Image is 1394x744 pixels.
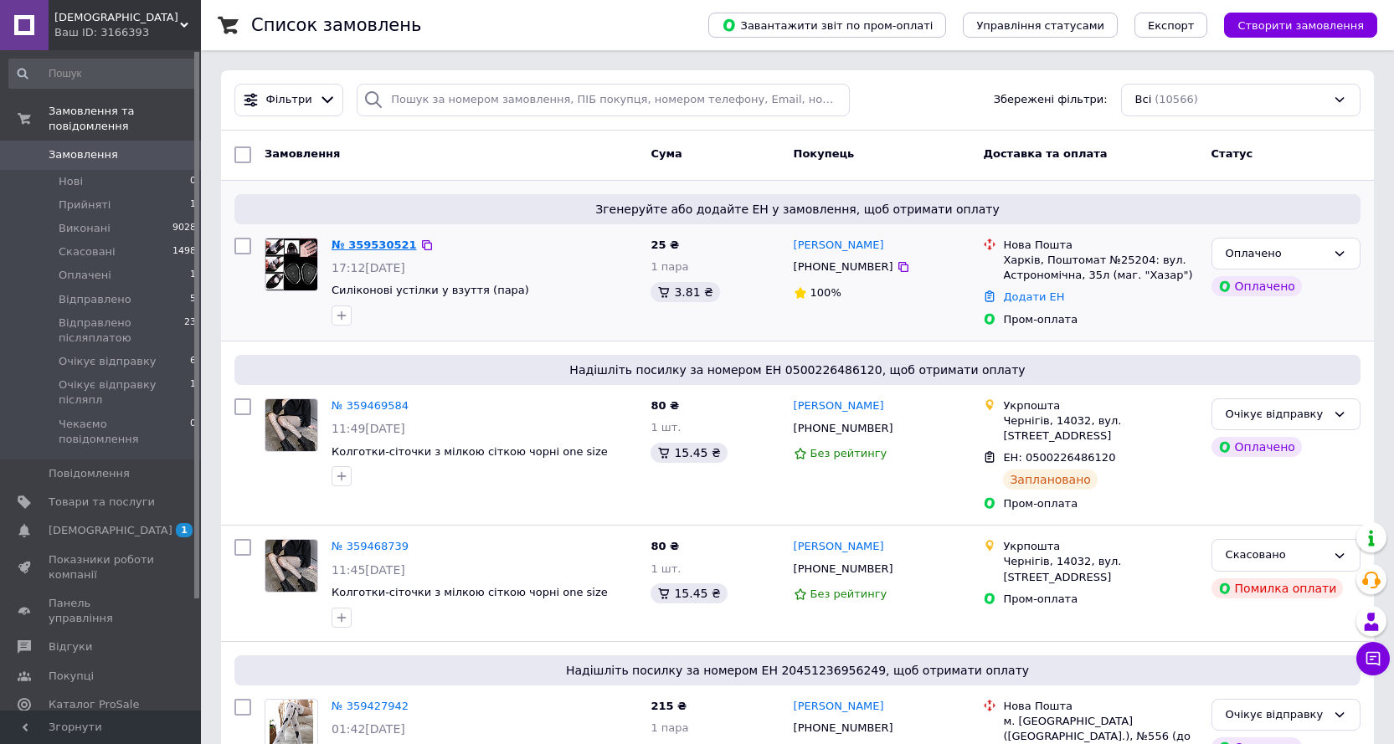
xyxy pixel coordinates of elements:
div: Пром-оплата [1003,496,1197,511]
div: Пром-оплата [1003,592,1197,607]
div: 15.45 ₴ [651,583,727,603]
span: Показники роботи компанії [49,552,155,582]
div: 15.45 ₴ [651,443,727,463]
a: Колготки-сіточки з мілкою сіткою чорні one size [332,586,608,598]
div: [PHONE_NUMBER] [790,717,897,739]
span: 23 [184,316,196,346]
div: Очікує відправку [1226,706,1326,724]
span: Замовлення та повідомлення [49,104,201,134]
span: 1 [190,268,196,283]
span: Очікує відправку [59,354,157,369]
span: 11:45[DATE] [332,563,405,577]
span: 1 [176,523,193,537]
div: Помилка оплати [1211,578,1344,598]
span: Замовлення [49,147,118,162]
a: [PERSON_NAME] [794,398,884,414]
span: Доставка та оплата [983,147,1107,160]
span: Покупці [49,669,94,684]
span: ЕН: 0500226486120 [1003,451,1115,464]
div: Пром-оплата [1003,312,1197,327]
button: Управління статусами [963,13,1118,38]
span: Завантажити звіт по пром-оплаті [722,18,933,33]
span: Очікує відправку післяпл [59,377,190,408]
div: Чернігів, 14032, вул. [STREET_ADDRESS] [1003,413,1197,444]
span: Cума [651,147,682,160]
span: 80 ₴ [651,399,679,412]
span: 01:42[DATE] [332,722,405,736]
span: Панель управління [49,596,155,626]
a: Фото товару [265,539,318,593]
span: 215 ₴ [651,700,687,712]
div: Оплачено [1211,276,1302,296]
span: Статус [1211,147,1253,160]
a: № 359468739 [332,540,409,552]
span: 5 [190,292,196,307]
div: [PHONE_NUMBER] [790,256,897,278]
span: 25 ₴ [651,239,679,251]
span: 17:12[DATE] [332,261,405,275]
button: Експорт [1134,13,1208,38]
span: 1 пара [651,260,688,273]
div: Укрпошта [1003,539,1197,554]
a: Силіконові устілки у взуття (пара) [332,284,529,296]
span: 80 ₴ [651,540,679,552]
span: 1 пара [651,721,688,734]
div: Нова Пошта [1003,699,1197,714]
span: Фільтри [266,92,312,108]
span: 1498 [172,244,196,259]
span: Відгуки [49,639,92,654]
span: Товари та послуги [49,495,155,510]
span: 1 [190,377,196,408]
span: Відправлено [59,292,131,307]
div: [PHONE_NUMBER] [790,418,897,439]
a: [PERSON_NAME] [794,238,884,254]
span: 1 шт. [651,421,681,434]
span: Нові [59,174,83,189]
img: Фото товару [265,399,317,451]
div: Очікує відправку [1226,406,1326,423]
span: Надішліть посилку за номером ЕН 0500226486120, щоб отримати оплату [241,362,1354,378]
span: 1 [190,198,196,213]
span: Згенеруйте або додайте ЕН у замовлення, щоб отримати оплату [241,201,1354,218]
span: Замовлення [265,147,340,160]
h1: Список замовлень [251,15,421,35]
a: Створити замовлення [1207,18,1377,31]
a: Фото товару [265,398,318,452]
a: Колготки-сіточки з мілкою сіткою чорні one size [332,445,608,458]
span: 6 [190,354,196,369]
div: Оплачено [1211,437,1302,457]
div: Оплачено [1226,245,1326,263]
div: [PHONE_NUMBER] [790,558,897,580]
span: Виконані [59,221,111,236]
span: Всі [1135,92,1152,108]
span: Прийняті [59,198,111,213]
div: Укрпошта [1003,398,1197,413]
div: Заплановано [1003,469,1098,490]
div: Нова Пошта [1003,238,1197,253]
span: 1 шт. [651,562,681,575]
span: (10566) [1155,93,1198,105]
div: 3.81 ₴ [651,282,719,302]
div: Ваш ID: 3166393 [54,25,201,40]
span: Покупець [794,147,855,160]
img: Фото товару [265,540,317,592]
span: Створити замовлення [1237,19,1364,32]
span: Без рейтингу [810,588,887,600]
a: [PERSON_NAME] [794,539,884,555]
input: Пошук за номером замовлення, ПІБ покупця, номером телефону, Email, номером накладної [357,84,850,116]
span: Збережені фільтри: [994,92,1108,108]
a: Фото товару [265,238,318,291]
span: 0 [190,174,196,189]
div: Чернігів, 14032, вул. [STREET_ADDRESS] [1003,554,1197,584]
a: [PERSON_NAME] [794,699,884,715]
button: Чат з покупцем [1356,642,1390,675]
button: Завантажити звіт по пром-оплаті [708,13,946,38]
span: Оплачені [59,268,111,283]
div: Скасовано [1226,546,1326,564]
span: 0 [190,417,196,447]
input: Пошук [8,59,198,89]
span: 11:49[DATE] [332,422,405,435]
